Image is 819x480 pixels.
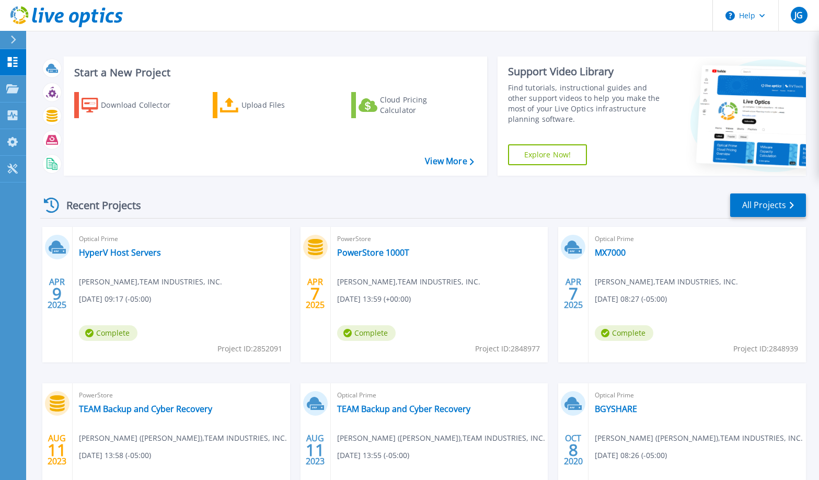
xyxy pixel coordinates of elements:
[595,247,626,258] a: MX7000
[337,325,396,341] span: Complete
[74,92,191,118] a: Download Collector
[508,144,587,165] a: Explore Now!
[337,450,409,461] span: [DATE] 13:55 (-05:00)
[79,276,222,288] span: [PERSON_NAME] , TEAM INDUSTRIES, INC.
[337,432,545,444] span: [PERSON_NAME] ([PERSON_NAME]) , TEAM INDUSTRIES, INC.
[337,293,411,305] span: [DATE] 13:59 (+00:00)
[306,445,325,454] span: 11
[569,289,578,298] span: 7
[79,432,287,444] span: [PERSON_NAME] ([PERSON_NAME]) , TEAM INDUSTRIES, INC.
[52,289,62,298] span: 9
[351,92,468,118] a: Cloud Pricing Calculator
[730,193,806,217] a: All Projects
[595,432,803,444] span: [PERSON_NAME] ([PERSON_NAME]) , TEAM INDUSTRIES, INC.
[79,325,137,341] span: Complete
[569,445,578,454] span: 8
[74,67,474,78] h3: Start a New Project
[380,95,464,116] div: Cloud Pricing Calculator
[305,275,325,313] div: APR 2025
[595,325,653,341] span: Complete
[337,390,542,401] span: Optical Prime
[337,233,542,245] span: PowerStore
[79,404,212,414] a: TEAM Backup and Cyber Recovery
[733,343,798,355] span: Project ID: 2848939
[79,450,151,461] span: [DATE] 13:58 (-05:00)
[47,431,67,469] div: AUG 2023
[475,343,540,355] span: Project ID: 2848977
[310,289,320,298] span: 7
[563,431,583,469] div: OCT 2020
[794,11,803,19] span: JG
[563,275,583,313] div: APR 2025
[217,343,282,355] span: Project ID: 2852091
[595,233,800,245] span: Optical Prime
[79,390,284,401] span: PowerStore
[47,275,67,313] div: APR 2025
[101,95,184,116] div: Download Collector
[241,95,325,116] div: Upload Files
[79,293,151,305] span: [DATE] 09:17 (-05:00)
[48,445,66,454] span: 11
[79,233,284,245] span: Optical Prime
[595,293,667,305] span: [DATE] 08:27 (-05:00)
[213,92,329,118] a: Upload Files
[337,404,470,414] a: TEAM Backup and Cyber Recovery
[595,390,800,401] span: Optical Prime
[337,276,480,288] span: [PERSON_NAME] , TEAM INDUSTRIES, INC.
[595,450,667,461] span: [DATE] 08:26 (-05:00)
[40,192,155,218] div: Recent Projects
[508,83,663,124] div: Find tutorials, instructional guides and other support videos to help you make the most of your L...
[79,247,161,258] a: HyperV Host Servers
[337,247,409,258] a: PowerStore 1000T
[425,156,474,166] a: View More
[595,404,637,414] a: BGYSHARE
[305,431,325,469] div: AUG 2023
[508,65,663,78] div: Support Video Library
[595,276,738,288] span: [PERSON_NAME] , TEAM INDUSTRIES, INC.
